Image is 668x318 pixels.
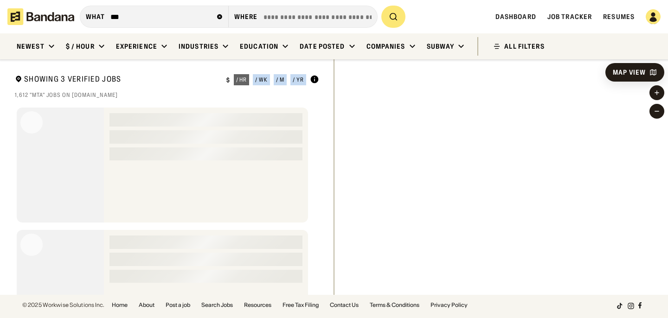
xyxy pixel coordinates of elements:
[15,91,319,99] div: 1,612 "mta" jobs on [DOMAIN_NAME]
[255,77,268,83] div: / wk
[495,13,536,21] a: Dashboard
[330,302,359,308] a: Contact Us
[244,302,271,308] a: Resources
[547,13,592,21] a: Job Tracker
[504,43,544,50] div: ALL FILTERS
[300,42,345,51] div: Date Posted
[234,13,258,21] div: Where
[370,302,419,308] a: Terms & Conditions
[201,302,233,308] a: Search Jobs
[17,42,45,51] div: Newest
[7,8,74,25] img: Bandana logotype
[66,42,95,51] div: $ / hour
[366,42,405,51] div: Companies
[22,302,104,308] div: © 2025 Workwise Solutions Inc.
[112,302,128,308] a: Home
[603,13,635,21] a: Resumes
[116,42,157,51] div: Experience
[139,302,154,308] a: About
[240,42,278,51] div: Education
[15,74,219,86] div: Showing 3 Verified Jobs
[427,42,455,51] div: Subway
[86,13,105,21] div: what
[613,69,646,76] div: Map View
[283,302,319,308] a: Free Tax Filing
[236,77,247,83] div: / hr
[226,76,230,84] div: $
[276,77,284,83] div: / m
[179,42,218,51] div: Industries
[293,77,304,83] div: / yr
[430,302,468,308] a: Privacy Policy
[166,302,190,308] a: Post a job
[15,104,319,295] div: grid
